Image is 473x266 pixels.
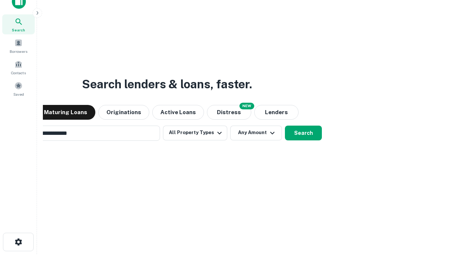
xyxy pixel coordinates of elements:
span: Borrowers [10,48,27,54]
a: Search [2,14,35,34]
span: Search [12,27,25,33]
h3: Search lenders & loans, faster. [82,75,252,93]
button: Active Loans [152,105,204,120]
button: Any Amount [230,126,282,140]
a: Saved [2,79,35,99]
a: Borrowers [2,36,35,56]
button: Maturing Loans [36,105,95,120]
button: Search [285,126,322,140]
a: Contacts [2,57,35,77]
span: Contacts [11,70,26,76]
button: All Property Types [163,126,227,140]
iframe: Chat Widget [436,183,473,219]
span: Saved [13,91,24,97]
button: Lenders [254,105,299,120]
div: NEW [239,103,254,109]
button: Originations [98,105,149,120]
button: Search distressed loans with lien and other non-mortgage details. [207,105,251,120]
